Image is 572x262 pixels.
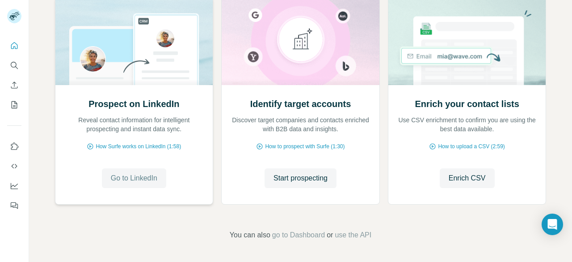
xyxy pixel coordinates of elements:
h2: Prospect on LinkedIn [88,98,179,110]
span: Go to LinkedIn [111,173,157,184]
h2: Identify target accounts [250,98,351,110]
button: Enrich CSV [7,77,21,93]
h2: Enrich your contact lists [415,98,519,110]
button: Search [7,57,21,73]
button: use the API [335,230,371,241]
span: How Surfe works on LinkedIn (1:58) [96,142,181,150]
p: Use CSV enrichment to confirm you are using the best data available. [397,116,537,133]
p: Discover target companies and contacts enriched with B2B data and insights. [231,116,370,133]
button: Enrich CSV [440,168,495,188]
p: Reveal contact information for intelligent prospecting and instant data sync. [64,116,204,133]
button: Start prospecting [265,168,336,188]
span: How to upload a CSV (2:59) [438,142,505,150]
button: Quick start [7,38,21,54]
span: Enrich CSV [449,173,486,184]
button: go to Dashboard [272,230,325,241]
button: My lists [7,97,21,113]
button: Use Surfe on LinkedIn [7,138,21,155]
button: Go to LinkedIn [102,168,166,188]
button: Use Surfe API [7,158,21,174]
button: Feedback [7,198,21,214]
span: or [327,230,333,241]
button: Dashboard [7,178,21,194]
span: How to prospect with Surfe (1:30) [265,142,345,150]
span: Start prospecting [273,173,328,184]
span: You can also [230,230,270,241]
div: Open Intercom Messenger [542,214,563,235]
